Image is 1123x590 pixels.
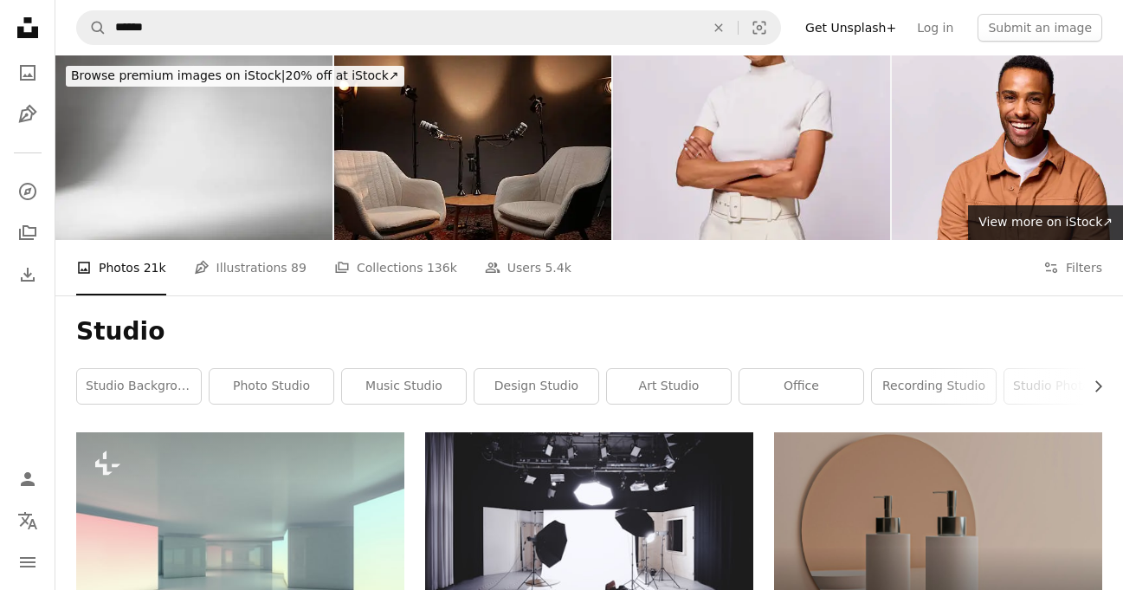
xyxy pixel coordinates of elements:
[76,10,781,45] form: Find visuals sitewide
[872,369,996,404] a: recording studio
[71,68,285,82] span: Browse premium images on iStock |
[76,316,1102,347] h1: Studio
[474,369,598,404] a: design studio
[607,369,731,404] a: art studio
[77,369,201,404] a: studio background
[10,545,45,580] button: Menu
[907,14,964,42] a: Log in
[1043,240,1102,295] button: Filters
[978,14,1102,42] button: Submit an image
[427,258,457,277] span: 136k
[342,369,466,404] a: music studio
[334,55,611,240] img: Creative Storytelling Unfolds in a Cozy Podcast Studio With Warm Lighting
[10,10,45,49] a: Home — Unsplash
[194,240,307,295] a: Illustrations 89
[10,55,45,90] a: Photos
[968,205,1123,240] a: View more on iStock↗
[210,369,333,404] a: photo studio
[613,55,890,240] img: Portrait of confident mature woman looking at camera, arms folded
[1082,369,1102,404] button: scroll list to the right
[77,11,106,44] button: Search Unsplash
[978,215,1113,229] span: View more on iStock ↗
[10,216,45,250] a: Collections
[700,11,738,44] button: Clear
[334,240,457,295] a: Collections 136k
[76,548,404,563] a: Abstract modern architecture background, empty open space interior. 3D rendering
[739,369,863,404] a: office
[485,240,571,295] a: Users 5.4k
[291,258,307,277] span: 89
[739,11,780,44] button: Visual search
[10,97,45,132] a: Illustrations
[425,516,753,532] a: camera studio set up
[10,503,45,538] button: Language
[10,174,45,209] a: Explore
[545,258,571,277] span: 5.4k
[66,66,404,87] div: 20% off at iStock ↗
[55,55,332,240] img: Abstract white background
[10,257,45,292] a: Download History
[795,14,907,42] a: Get Unsplash+
[55,55,415,97] a: Browse premium images on iStock|20% off at iStock↗
[10,462,45,496] a: Log in / Sign up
